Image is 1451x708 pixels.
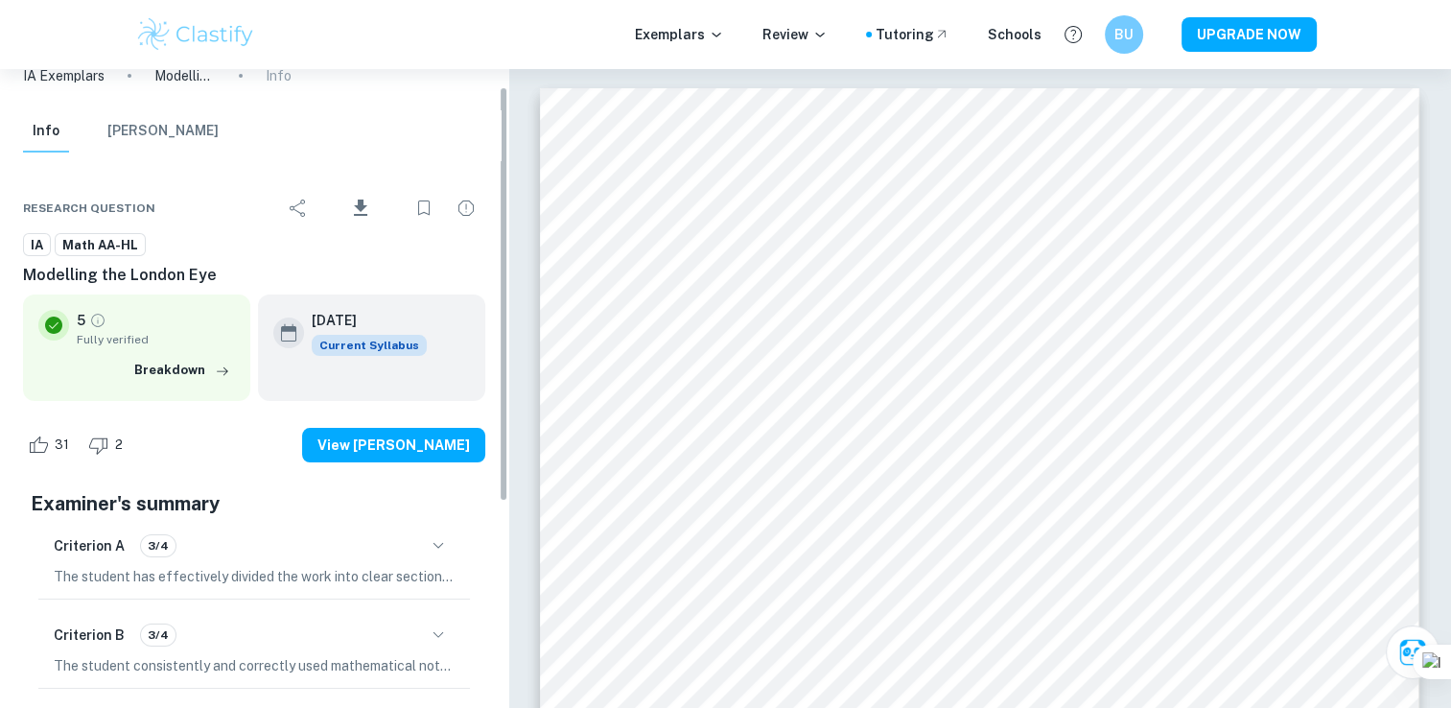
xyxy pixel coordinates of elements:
p: Info [266,65,292,86]
h6: Criterion A [54,535,125,556]
button: Breakdown [129,356,235,385]
div: Like [23,430,80,460]
p: Modelling the London Eye [154,65,216,86]
h6: BU [1112,24,1135,45]
p: The student has effectively divided the work into clear sections, including an introduction, body... [54,566,455,587]
p: The student consistently and correctly used mathematical notation, symbols, and terminology throu... [54,655,455,676]
span: Fully verified [77,331,235,348]
button: Help and Feedback [1057,18,1089,51]
a: Tutoring [876,24,949,45]
h6: [DATE] [312,310,411,331]
div: Report issue [447,189,485,227]
h6: Criterion B [54,625,125,646]
img: Clastify logo [135,15,257,54]
div: Download [321,183,401,233]
span: Math AA-HL [56,236,145,255]
div: Dislike [83,430,133,460]
span: 3/4 [141,537,176,555]
button: [PERSON_NAME] [107,110,219,153]
span: 31 [44,436,80,455]
div: This exemplar is based on the current syllabus. Feel free to refer to it for inspiration/ideas wh... [312,335,427,356]
span: Research question [23,200,155,217]
h5: Examiner's summary [31,489,478,518]
a: Math AA-HL [55,233,146,257]
button: UPGRADE NOW [1182,17,1317,52]
button: Ask Clai [1386,625,1439,679]
span: IA [24,236,50,255]
a: IA Exemplars [23,65,105,86]
p: Review [762,24,828,45]
p: 5 [77,310,85,331]
a: Schools [988,24,1041,45]
div: Bookmark [405,189,443,227]
span: 2 [105,436,133,455]
button: BU [1105,15,1143,54]
a: Grade fully verified [89,312,106,329]
p: Exemplars [635,24,724,45]
button: View [PERSON_NAME] [302,428,485,462]
button: Info [23,110,69,153]
h6: Modelling the London Eye [23,264,485,287]
span: 3/4 [141,626,176,644]
span: Current Syllabus [312,335,427,356]
a: IA [23,233,51,257]
div: Share [279,189,317,227]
